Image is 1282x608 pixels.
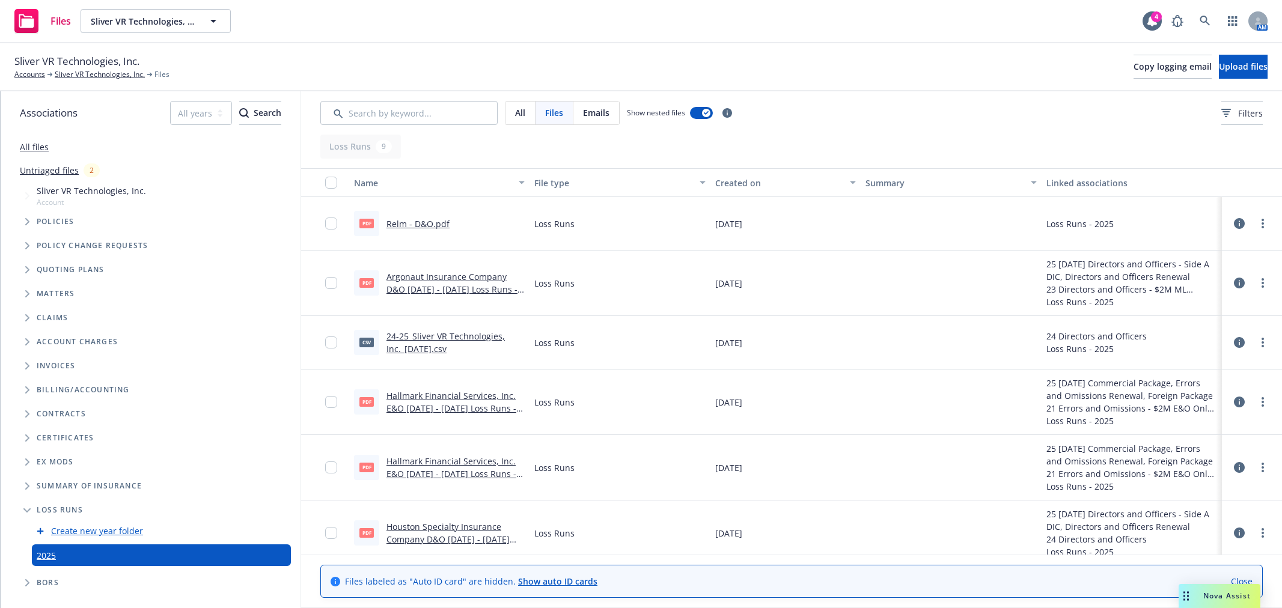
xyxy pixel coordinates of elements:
[386,330,505,354] a: 24-25_Sliver VR Technologies, Inc._[DATE].csv
[55,69,145,80] a: Sliver VR Technologies, Inc.
[320,101,498,125] input: Search by keyword...
[37,266,105,273] span: Quoting plans
[1219,55,1268,79] button: Upload files
[545,106,563,119] span: Files
[1134,61,1212,72] span: Copy logging email
[354,177,511,189] div: Name
[325,461,337,473] input: Toggle Row Selected
[1,182,301,378] div: Tree Example
[51,524,143,537] a: Create new year folder
[10,4,76,38] a: Files
[1046,480,1217,493] div: Loss Runs - 2025
[583,106,609,119] span: Emails
[14,53,139,69] span: Sliver VR Technologies, Inc.
[1221,107,1263,120] span: Filters
[349,168,530,197] button: Name
[518,576,597,587] a: Show auto ID cards
[37,386,130,394] span: Billing/Accounting
[37,184,146,197] span: Sliver VR Technologies, Inc.
[359,278,374,287] span: PDF
[1193,9,1217,33] a: Search
[1,378,301,595] div: Folder Tree Example
[1231,575,1253,588] a: Close
[359,397,374,406] span: PDF
[239,102,281,124] div: Search
[1046,283,1217,296] div: 23 Directors and Officers - $2M ML
[715,461,742,474] span: [DATE]
[386,218,450,230] a: Relm - D&O.pdf
[359,338,374,347] span: csv
[1046,415,1217,427] div: Loss Runs - 2025
[37,434,94,442] span: Certificates
[325,177,337,189] input: Select all
[1256,526,1270,540] a: more
[1046,467,1217,480] div: 21 Errors and Omissions - $2M E&O Only (no Cyber)
[534,396,575,409] span: Loss Runs
[1046,177,1217,189] div: Linked associations
[534,527,575,540] span: Loss Runs
[37,549,56,562] a: 2025
[37,506,83,514] span: Loss Runs
[239,101,281,125] button: SearchSearch
[37,579,59,586] span: BORs
[1046,330,1147,342] div: 24 Directors and Officers
[1046,442,1217,467] div: 25 [DATE] Commercial Package, Errors and Omissions Renewal, Foreign Package
[325,527,337,539] input: Toggle Row Selected
[1256,276,1270,290] a: more
[715,277,742,290] span: [DATE]
[1203,591,1251,601] span: Nova Assist
[37,314,68,321] span: Claims
[386,271,517,308] a: Argonaut Insurance Company D&O [DATE] - [DATE] Loss Runs - Valued [DATE].PDF
[14,69,45,80] a: Accounts
[1046,533,1217,546] div: 24 Directors and Officers
[534,217,575,230] span: Loss Runs
[1179,584,1260,608] button: Nova Assist
[715,217,742,230] span: [DATE]
[861,168,1041,197] button: Summary
[1179,584,1194,608] div: Drag to move
[1046,377,1217,402] div: 25 [DATE] Commercial Package, Errors and Omissions Renewal, Foreign Package
[239,108,249,118] svg: Search
[1042,168,1222,197] button: Linked associations
[1046,217,1114,230] div: Loss Runs - 2025
[325,336,337,348] input: Toggle Row Selected
[1256,460,1270,475] a: more
[37,242,148,249] span: Policy change requests
[359,463,374,472] span: PDF
[1046,258,1217,283] div: 25 [DATE] Directors and Officers - Side A DIC, Directors and Officers Renewal
[1221,9,1245,33] a: Switch app
[386,455,516,492] a: Hallmark Financial Services, Inc. E&O [DATE] - [DATE] Loss Runs - Valued [DATE].PDF
[325,396,337,408] input: Toggle Row Selected
[534,336,575,349] span: Loss Runs
[81,9,231,33] button: Sliver VR Technologies, Inc.
[37,218,75,225] span: Policies
[715,336,742,349] span: [DATE]
[37,338,118,345] span: Account charges
[91,15,195,28] span: Sliver VR Technologies, Inc.
[1221,101,1263,125] button: Filters
[37,197,146,207] span: Account
[386,390,516,427] a: Hallmark Financial Services, Inc. E&O [DATE] - [DATE] Loss Runs - Valued [DATE].PDF
[515,106,525,119] span: All
[530,168,710,197] button: File type
[534,177,692,189] div: File type
[325,217,337,230] input: Toggle Row Selected
[345,575,597,588] span: Files labeled as "Auto ID card" are hidden.
[37,482,142,490] span: Summary of insurance
[37,362,76,369] span: Invoices
[627,108,685,118] span: Show nested files
[37,458,73,466] span: Ex Mods
[1165,9,1189,33] a: Report a Bug
[715,396,742,409] span: [DATE]
[359,219,374,228] span: pdf
[325,277,337,289] input: Toggle Row Selected
[1134,55,1212,79] button: Copy logging email
[534,277,575,290] span: Loss Runs
[715,527,742,540] span: [DATE]
[1256,216,1270,231] a: more
[20,164,79,177] a: Untriaged files
[154,69,169,80] span: Files
[715,177,843,189] div: Created on
[1151,11,1162,22] div: 4
[1046,508,1217,533] div: 25 [DATE] Directors and Officers - Side A DIC, Directors and Officers Renewal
